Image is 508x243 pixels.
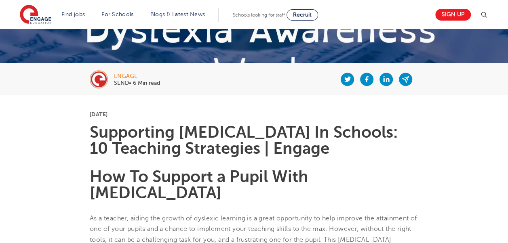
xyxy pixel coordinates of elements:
a: Sign up [435,9,471,21]
p: [DATE] [90,111,418,117]
a: For Schools [101,11,133,17]
a: Blogs & Latest News [150,11,205,17]
p: SEND• 6 Min read [114,80,160,86]
b: How To Support a Pupil With [MEDICAL_DATA] [90,168,308,202]
img: Engage Education [20,5,51,25]
span: Schools looking for staff [233,12,285,18]
span: Recruit [293,12,312,18]
h1: Supporting [MEDICAL_DATA] In Schools: 10 Teaching Strategies | Engage [90,124,418,157]
a: Recruit [287,9,318,21]
a: Find jobs [61,11,85,17]
div: engage [114,73,160,79]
